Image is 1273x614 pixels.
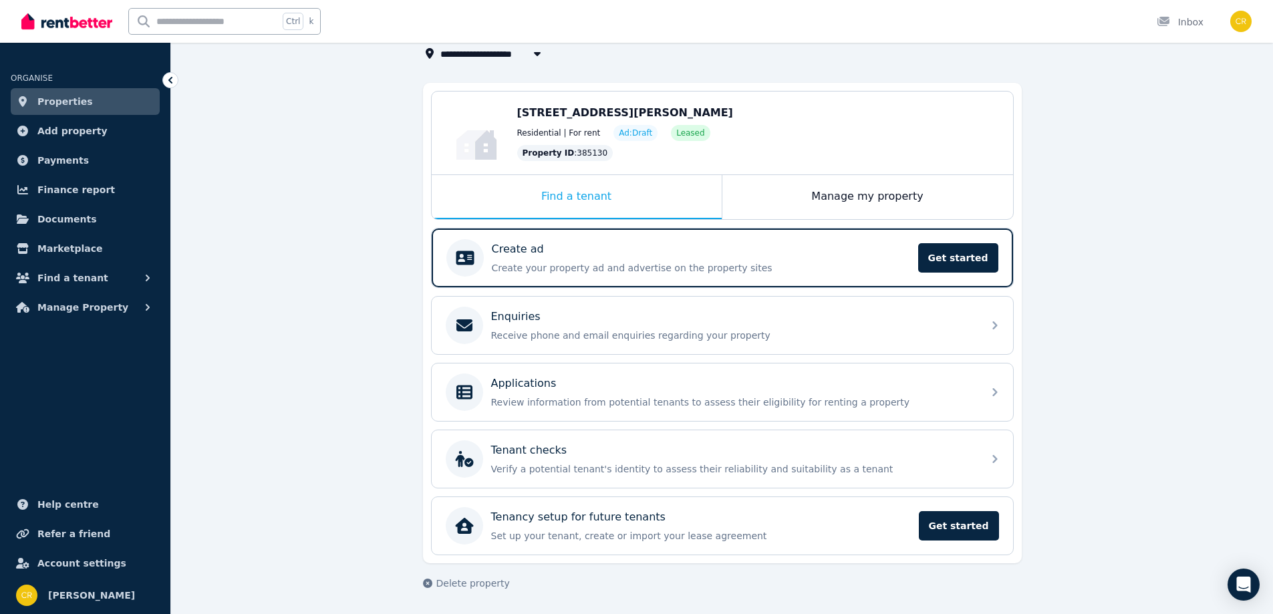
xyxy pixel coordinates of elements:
span: Account settings [37,555,126,571]
span: Leased [676,128,704,138]
a: Refer a friend [11,520,160,547]
img: Crystal Ross [16,585,37,606]
a: Payments [11,147,160,174]
span: [PERSON_NAME] [48,587,135,603]
a: ApplicationsReview information from potential tenants to assess their eligibility for renting a p... [432,363,1013,421]
a: EnquiriesReceive phone and email enquiries regarding your property [432,297,1013,354]
span: Documents [37,211,97,227]
img: RentBetter [21,11,112,31]
span: Manage Property [37,299,128,315]
span: Properties [37,94,93,110]
a: Add property [11,118,160,144]
a: Properties [11,88,160,115]
a: Marketplace [11,235,160,262]
img: Crystal Ross [1230,11,1252,32]
span: Get started [918,243,998,273]
a: Finance report [11,176,160,203]
a: Account settings [11,550,160,577]
p: Create your property ad and advertise on the property sites [492,261,910,275]
span: Marketplace [37,241,102,257]
div: : 385130 [517,145,613,161]
span: Help centre [37,496,99,512]
span: k [309,16,313,27]
p: Review information from potential tenants to assess their eligibility for renting a property [491,396,975,409]
span: Property ID [523,148,575,158]
div: Inbox [1157,15,1204,29]
p: Set up your tenant, create or import your lease agreement [491,529,911,543]
p: Tenancy setup for future tenants [491,509,666,525]
button: Delete property [423,577,510,590]
p: Verify a potential tenant's identity to assess their reliability and suitability as a tenant [491,462,975,476]
button: Manage Property [11,294,160,321]
span: [STREET_ADDRESS][PERSON_NAME] [517,106,733,119]
span: Finance report [37,182,115,198]
p: Enquiries [491,309,541,325]
span: Find a tenant [37,270,108,286]
a: Create adCreate your property ad and advertise on the property sitesGet started [432,228,1013,287]
p: Applications [491,375,557,392]
span: Ctrl [283,13,303,30]
div: Open Intercom Messenger [1228,569,1260,601]
span: Add property [37,123,108,139]
span: Ad: Draft [619,128,652,138]
span: Get started [919,511,999,541]
a: Help centre [11,491,160,518]
span: Delete property [436,577,510,590]
p: Receive phone and email enquiries regarding your property [491,329,975,342]
p: Create ad [492,241,544,257]
p: Tenant checks [491,442,567,458]
div: Find a tenant [432,175,722,219]
span: Payments [37,152,89,168]
span: ORGANISE [11,73,53,83]
button: Find a tenant [11,265,160,291]
span: Residential | For rent [517,128,601,138]
a: Tenancy setup for future tenantsSet up your tenant, create or import your lease agreementGet started [432,497,1013,555]
a: Documents [11,206,160,233]
div: Manage my property [722,175,1013,219]
span: Refer a friend [37,526,110,542]
a: Tenant checksVerify a potential tenant's identity to assess their reliability and suitability as ... [432,430,1013,488]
